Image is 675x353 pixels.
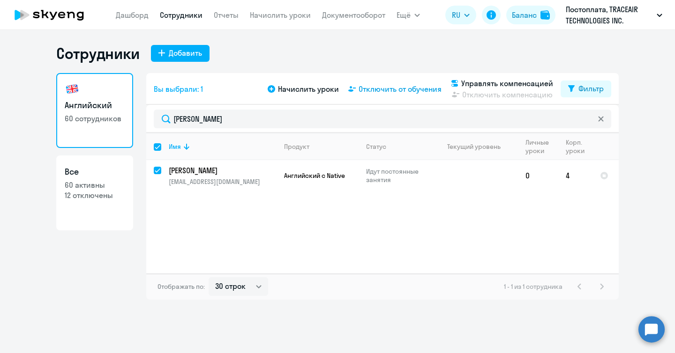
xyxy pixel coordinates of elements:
[518,160,558,191] td: 0
[65,99,125,111] h3: Английский
[445,6,476,24] button: RU
[366,142,430,151] div: Статус
[284,142,309,151] div: Продукт
[56,44,140,63] h1: Сотрудники
[452,9,460,21] span: RU
[506,6,555,24] button: Балансbalance
[151,45,210,62] button: Добавить
[169,47,202,59] div: Добавить
[397,9,411,21] span: Ещё
[169,142,276,151] div: Имя
[56,155,133,230] a: Все60 активны12 отключены
[169,177,276,186] p: [EMAIL_ADDRESS][DOMAIN_NAME]
[525,138,552,155] div: Личные уроки
[157,282,205,291] span: Отображать по:
[65,166,125,178] h3: Все
[65,113,125,124] p: 60 сотрудников
[160,10,202,20] a: Сотрудники
[284,171,345,180] span: Английский с Native
[214,10,239,20] a: Отчеты
[566,138,586,155] div: Корп. уроки
[169,142,181,151] div: Имя
[56,73,133,148] a: Английский60 сотрудников
[438,142,517,151] div: Текущий уровень
[461,78,553,89] span: Управлять компенсацией
[558,160,592,191] td: 4
[366,167,430,184] p: Идут постоянные занятия
[359,83,442,95] span: Отключить от обучения
[512,9,537,21] div: Баланс
[578,83,604,94] div: Фильтр
[154,110,611,128] input: Поиск по имени, email, продукту или статусу
[65,180,125,190] p: 60 активны
[250,10,311,20] a: Начислить уроки
[561,4,667,26] button: Постоплата, TRACEAIR TECHNOLOGIES INC.
[366,142,386,151] div: Статус
[540,10,550,20] img: balance
[65,81,80,96] img: english
[561,81,611,97] button: Фильтр
[504,282,562,291] span: 1 - 1 из 1 сотрудника
[397,6,420,24] button: Ещё
[525,138,558,155] div: Личные уроки
[322,10,385,20] a: Документооборот
[169,165,275,176] p: [PERSON_NAME]
[169,165,276,176] a: [PERSON_NAME]
[278,83,339,95] span: Начислить уроки
[65,190,125,200] p: 12 отключены
[447,142,501,151] div: Текущий уровень
[284,142,358,151] div: Продукт
[566,4,653,26] p: Постоплата, TRACEAIR TECHNOLOGIES INC.
[566,138,592,155] div: Корп. уроки
[154,83,203,95] span: Вы выбрали: 1
[116,10,149,20] a: Дашборд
